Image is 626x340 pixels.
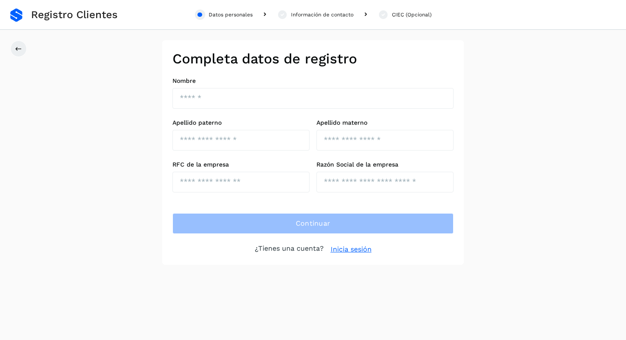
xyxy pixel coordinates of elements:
[172,119,310,126] label: Apellido paterno
[172,161,310,168] label: RFC de la empresa
[296,219,331,228] span: Continuar
[255,244,324,255] p: ¿Tienes una cuenta?
[172,213,454,234] button: Continuar
[316,161,454,168] label: Razón Social de la empresa
[209,11,253,19] div: Datos personales
[316,119,454,126] label: Apellido materno
[31,9,118,21] span: Registro Clientes
[392,11,432,19] div: CIEC (Opcional)
[291,11,354,19] div: Información de contacto
[172,77,454,85] label: Nombre
[172,50,454,67] h2: Completa datos de registro
[331,244,372,255] a: Inicia sesión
